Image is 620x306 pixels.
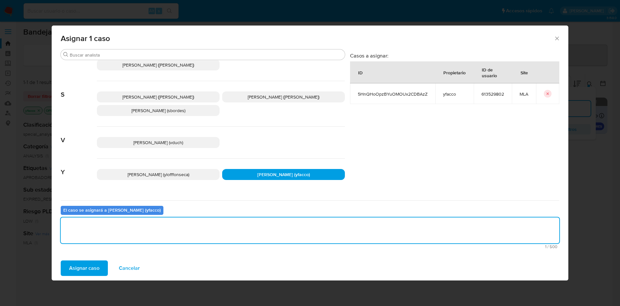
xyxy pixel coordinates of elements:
[481,91,504,97] span: 613529802
[520,91,528,97] span: MLA
[350,52,559,59] h3: Casos a asignar:
[69,261,99,275] span: Asignar caso
[61,159,97,176] span: Y
[110,260,148,276] button: Cancelar
[128,171,189,178] span: [PERSON_NAME] (ylofffonseca)
[358,91,428,97] span: 5HnQHoOpzBYuOMOUx2CDBAzZ
[544,90,552,98] button: icon-button
[443,91,466,97] span: yfacco
[119,261,140,275] span: Cancelar
[248,94,319,100] span: [PERSON_NAME] ([PERSON_NAME])
[61,35,554,42] span: Asignar 1 caso
[350,65,370,80] div: ID
[97,137,220,148] div: [PERSON_NAME] (vduch)
[474,62,512,83] div: ID de usuario
[436,65,473,80] div: Propietario
[122,94,194,100] span: [PERSON_NAME] ([PERSON_NAME])
[63,52,68,57] button: Buscar
[97,169,220,180] div: [PERSON_NAME] (ylofffonseca)
[70,52,342,58] input: Buscar analista
[97,91,220,102] div: [PERSON_NAME] ([PERSON_NAME])
[63,207,161,213] b: El caso se asignará a [PERSON_NAME] (yfacco)
[61,260,108,276] button: Asignar caso
[61,127,97,144] span: V
[52,26,568,280] div: assign-modal
[63,245,557,249] span: Máximo 500 caracteres
[222,91,345,102] div: [PERSON_NAME] ([PERSON_NAME])
[122,62,194,68] span: [PERSON_NAME] ([PERSON_NAME])
[554,35,560,41] button: Cerrar ventana
[513,65,536,80] div: Site
[133,139,183,146] span: [PERSON_NAME] (vduch)
[97,59,220,70] div: [PERSON_NAME] ([PERSON_NAME])
[257,171,310,178] span: [PERSON_NAME] (yfacco)
[97,105,220,116] div: [PERSON_NAME] (sbordes)
[131,107,185,114] span: [PERSON_NAME] (sbordes)
[61,81,97,99] span: S
[222,169,345,180] div: [PERSON_NAME] (yfacco)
